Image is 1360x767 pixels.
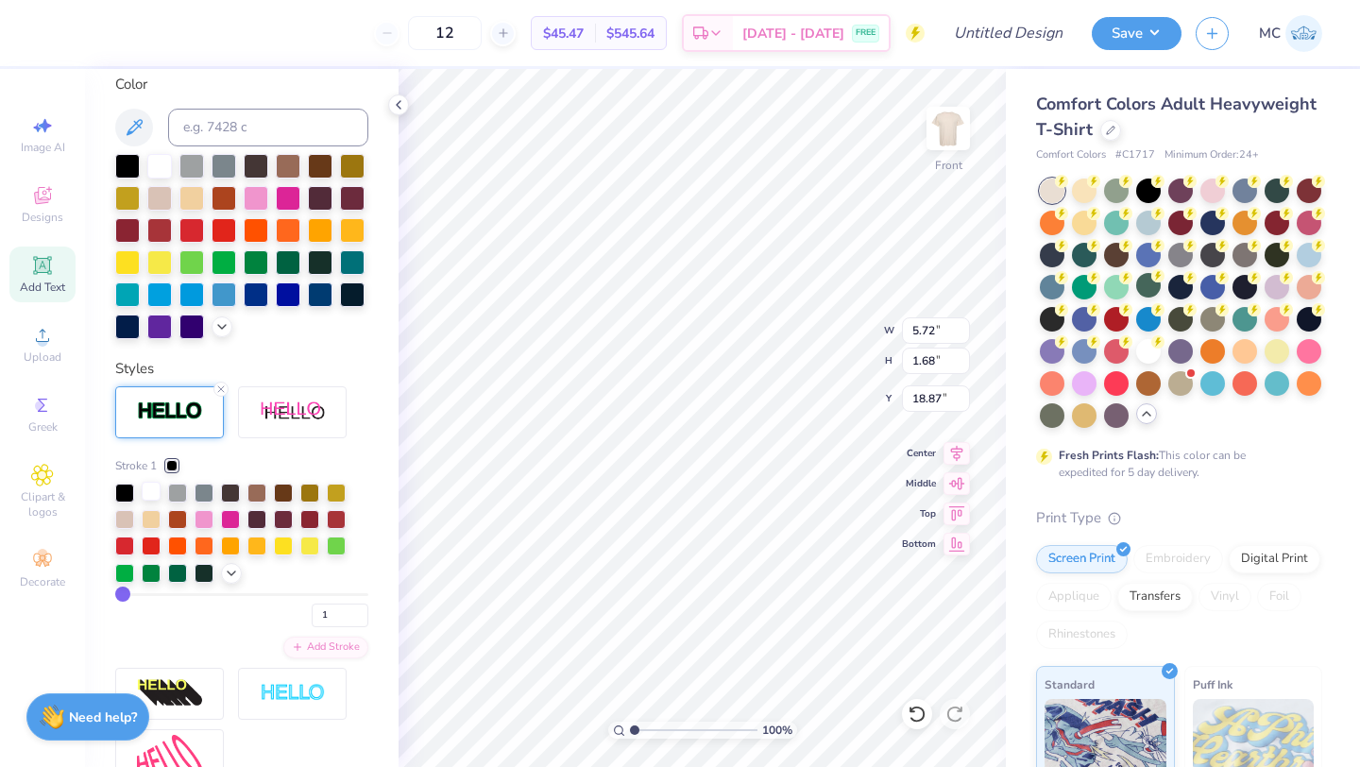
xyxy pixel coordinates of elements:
img: Negative Space [260,683,326,705]
span: Minimum Order: 24 + [1164,147,1259,163]
strong: Need help? [69,708,137,726]
img: Shadow [260,401,326,424]
span: Center [902,447,936,460]
div: Applique [1036,583,1112,611]
div: This color can be expedited for 5 day delivery. [1059,447,1291,481]
div: Vinyl [1198,583,1251,611]
span: $45.47 [543,24,584,43]
div: Foil [1257,583,1301,611]
div: Add Stroke [283,637,368,658]
img: Maddy Clark [1285,15,1322,52]
div: Rhinestones [1036,621,1128,649]
div: Embroidery [1133,545,1223,573]
span: $545.64 [606,24,654,43]
a: MC [1259,15,1322,52]
img: Stroke [137,401,203,422]
div: Digital Print [1229,545,1320,573]
span: Decorate [20,574,65,589]
img: Front [929,110,967,147]
span: Middle [902,477,936,490]
span: Clipart & logos [9,489,76,520]
span: Stroke 1 [115,457,157,474]
div: Transfers [1117,583,1193,611]
span: Comfort Colors [1036,147,1106,163]
div: Styles [115,358,368,380]
div: Color [115,74,368,95]
span: Image AI [21,140,65,155]
span: Standard [1045,674,1095,694]
span: Puff Ink [1193,674,1232,694]
div: Print Type [1036,507,1322,529]
span: Designs [22,210,63,225]
span: # C1717 [1115,147,1155,163]
span: Add Text [20,280,65,295]
strong: Fresh Prints Flash: [1059,448,1159,463]
span: MC [1259,23,1281,44]
span: 100 % [762,722,792,739]
button: Save [1092,17,1181,50]
div: Front [935,157,962,174]
span: [DATE] - [DATE] [742,24,844,43]
input: – – [408,16,482,50]
img: 3d Illusion [137,678,203,708]
span: Greek [28,419,58,435]
input: e.g. 7428 c [168,109,368,146]
span: Bottom [902,537,936,551]
span: Comfort Colors Adult Heavyweight T-Shirt [1036,93,1317,141]
span: Upload [24,349,61,365]
input: Untitled Design [939,14,1078,52]
span: FREE [856,26,875,40]
div: Screen Print [1036,545,1128,573]
span: Top [902,507,936,520]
